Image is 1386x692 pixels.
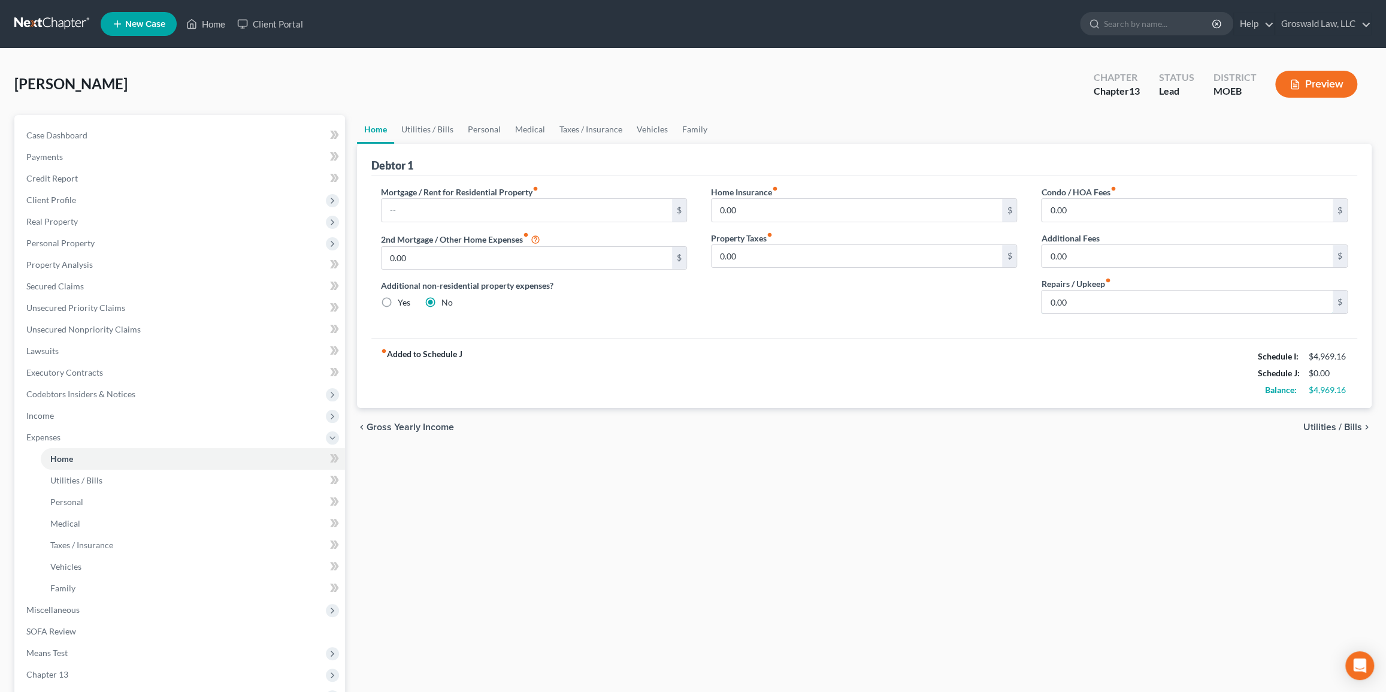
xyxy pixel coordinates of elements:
input: Search by name... [1104,13,1213,35]
strong: Schedule J: [1258,368,1300,378]
strong: Balance: [1265,385,1297,395]
label: Property Taxes [711,232,773,244]
span: Credit Report [26,173,78,183]
a: Property Analysis [17,254,345,276]
div: $0.00 [1309,367,1348,379]
a: Vehicles [41,556,345,578]
span: Unsecured Priority Claims [26,303,125,313]
strong: Schedule I: [1258,351,1299,361]
a: Unsecured Nonpriority Claims [17,319,345,340]
a: Taxes / Insurance [552,115,630,144]
div: $4,969.16 [1309,384,1348,396]
span: Chapter 13 [26,669,68,679]
div: Chapter [1093,84,1139,98]
div: Chapter [1093,71,1139,84]
a: Credit Report [17,168,345,189]
span: Home [50,454,73,464]
a: Groswald Law, LLC [1275,13,1371,35]
div: Debtor 1 [371,158,413,173]
a: Home [357,115,394,144]
a: Medical [508,115,552,144]
a: Taxes / Insurance [41,534,345,556]
strong: Added to Schedule J [381,348,462,398]
a: Secured Claims [17,276,345,297]
span: Case Dashboard [26,130,87,140]
div: $ [672,247,686,270]
a: Personal [461,115,508,144]
input: -- [712,199,1003,222]
div: $ [1333,199,1347,222]
span: Payments [26,152,63,162]
div: MOEB [1213,84,1256,98]
a: Vehicles [630,115,675,144]
a: Home [180,13,231,35]
a: Executory Contracts [17,362,345,383]
a: Client Portal [231,13,309,35]
label: Repairs / Upkeep [1041,277,1110,290]
span: New Case [125,20,165,29]
label: Condo / HOA Fees [1041,186,1116,198]
span: Income [26,410,54,421]
button: Preview [1275,71,1357,98]
label: Additional Fees [1041,232,1099,244]
a: Unsecured Priority Claims [17,297,345,319]
input: -- [382,247,673,270]
i: fiber_manual_record [381,348,387,354]
label: Mortgage / Rent for Residential Property [381,186,538,198]
span: Unsecured Nonpriority Claims [26,324,141,334]
span: Property Analysis [26,259,93,270]
button: Utilities / Bills chevron_right [1303,422,1372,432]
span: Personal Property [26,238,95,248]
div: $4,969.16 [1309,350,1348,362]
a: Utilities / Bills [394,115,461,144]
span: Expenses [26,432,60,442]
div: Open Intercom Messenger [1345,651,1374,680]
i: fiber_manual_record [772,186,778,192]
a: Help [1234,13,1274,35]
span: Family [50,583,75,593]
div: District [1213,71,1256,84]
a: Home [41,448,345,470]
span: Client Profile [26,195,76,205]
span: Real Property [26,216,78,226]
input: -- [1042,245,1333,268]
i: chevron_right [1362,422,1372,432]
i: fiber_manual_record [1104,277,1110,283]
span: Secured Claims [26,281,84,291]
i: fiber_manual_record [767,232,773,238]
span: Taxes / Insurance [50,540,113,550]
span: Gross Yearly Income [367,422,454,432]
input: -- [1042,291,1333,313]
div: Lead [1158,84,1194,98]
label: No [441,297,453,309]
label: 2nd Mortgage / Other Home Expenses [381,232,540,246]
i: fiber_manual_record [532,186,538,192]
span: Medical [50,518,80,528]
div: $ [1333,245,1347,268]
span: Means Test [26,648,68,658]
a: Personal [41,491,345,513]
input: -- [712,245,1003,268]
a: Payments [17,146,345,168]
i: fiber_manual_record [523,232,529,238]
a: Family [41,578,345,599]
span: Utilities / Bills [1303,422,1362,432]
label: Home Insurance [711,186,778,198]
i: fiber_manual_record [1110,186,1116,192]
span: Personal [50,497,83,507]
input: -- [1042,199,1333,222]
div: $ [672,199,686,222]
a: Lawsuits [17,340,345,362]
input: -- [382,199,673,222]
span: Codebtors Insiders & Notices [26,389,135,399]
label: Additional non-residential property expenses? [381,279,687,292]
div: $ [1002,245,1016,268]
div: $ [1333,291,1347,313]
a: Case Dashboard [17,125,345,146]
span: 13 [1128,85,1139,96]
span: Vehicles [50,561,81,572]
div: Status [1158,71,1194,84]
a: SOFA Review [17,621,345,642]
button: chevron_left Gross Yearly Income [357,422,454,432]
span: [PERSON_NAME] [14,75,128,92]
